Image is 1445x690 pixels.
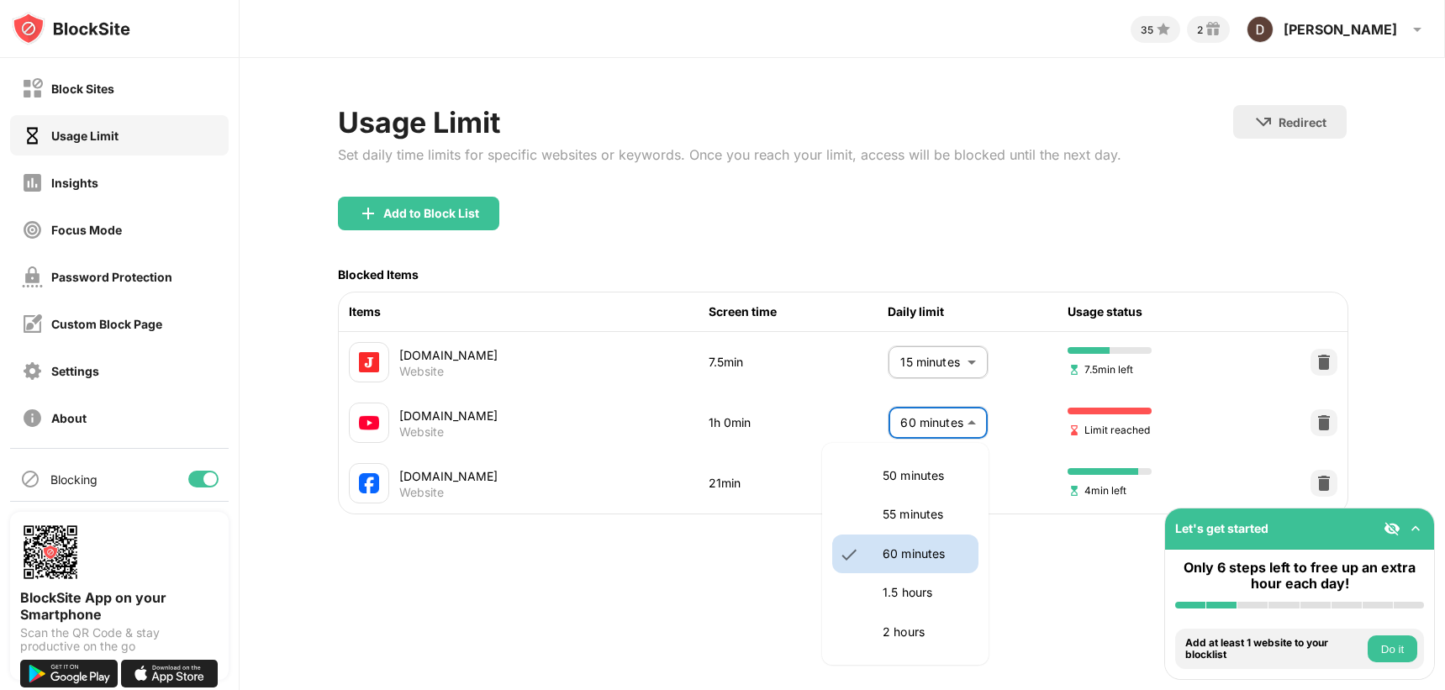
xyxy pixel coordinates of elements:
p: 55 minutes [883,505,968,524]
p: 1.5 hours [883,583,968,602]
p: 2 hours [883,623,968,641]
p: 60 minutes [883,545,968,563]
p: 50 minutes [883,466,968,485]
p: 2.5 hours [883,661,968,680]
